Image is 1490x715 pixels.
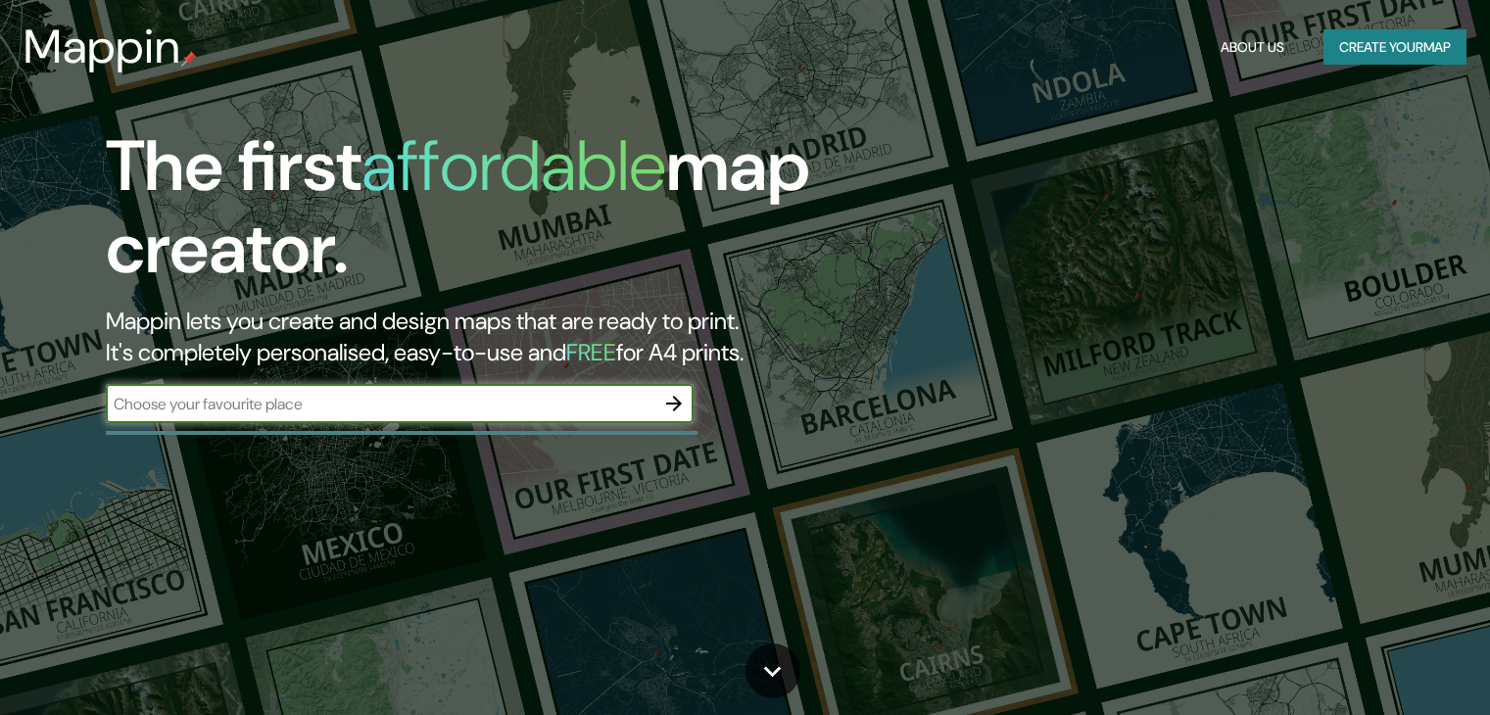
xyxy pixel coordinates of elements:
h1: affordable [361,120,666,212]
iframe: Help widget launcher [1316,639,1468,693]
img: mappin-pin [181,51,197,67]
button: About Us [1213,29,1292,66]
input: Choose your favourite place [106,393,654,415]
h5: FREE [566,337,616,367]
h1: The first map creator. [106,125,851,306]
h2: Mappin lets you create and design maps that are ready to print. It's completely personalised, eas... [106,306,851,368]
button: Create yourmap [1323,29,1466,66]
h3: Mappin [24,20,181,74]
